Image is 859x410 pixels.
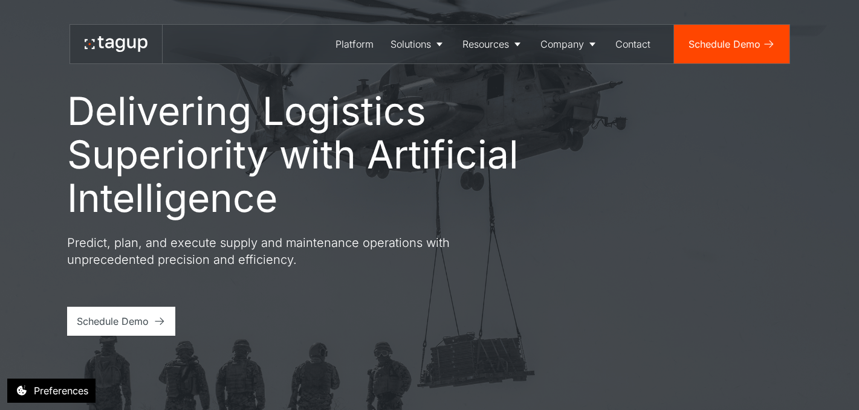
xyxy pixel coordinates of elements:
div: Schedule Demo [77,314,149,328]
div: Contact [615,37,650,51]
div: Resources [462,37,509,51]
a: Schedule Demo [67,307,175,336]
div: Schedule Demo [689,37,760,51]
a: Schedule Demo [674,25,789,63]
a: Solutions [382,25,454,63]
p: Predict, plan, and execute supply and maintenance operations with unprecedented precision and eff... [67,234,502,268]
a: Resources [454,25,532,63]
div: Company [540,37,584,51]
a: Company [532,25,607,63]
div: Platform [335,37,374,51]
div: Solutions [391,37,431,51]
a: Platform [327,25,382,63]
h1: Delivering Logistics Superiority with Artificial Intelligence [67,89,575,220]
div: Preferences [34,383,88,398]
a: Contact [607,25,659,63]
